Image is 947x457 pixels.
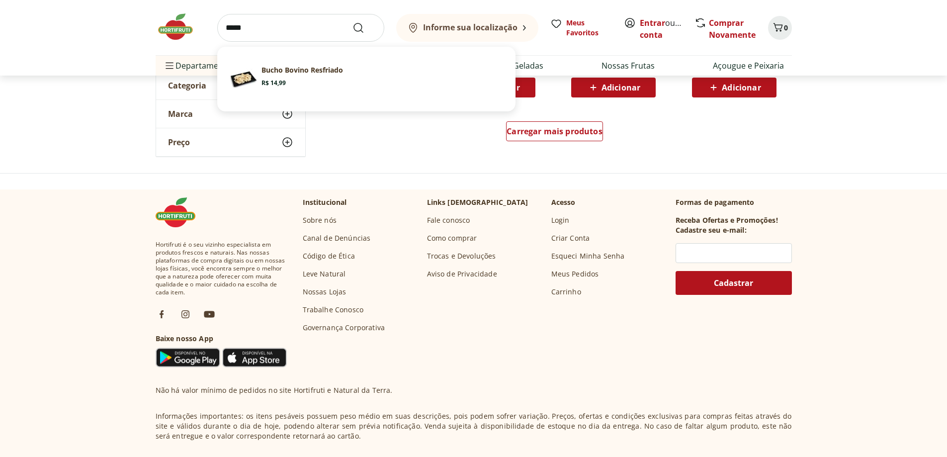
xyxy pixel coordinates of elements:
button: Submit Search [352,22,376,34]
a: Código de Ética [303,251,355,261]
a: Açougue e Peixaria [713,60,784,72]
a: Como comprar [427,233,477,243]
span: R$ 14,99 [261,79,286,87]
p: Bucho Bovino Resfriado [261,65,343,75]
a: Login [551,215,570,225]
button: Categoria [156,72,305,99]
a: Leve Natural [303,269,346,279]
img: ytb [203,308,215,320]
a: Criar Conta [551,233,590,243]
img: App Store Icon [222,348,287,367]
span: Departamentos [164,54,235,78]
a: Meus Pedidos [551,269,599,279]
span: Categoria [168,81,206,91]
p: Links [DEMOGRAPHIC_DATA] [427,197,528,207]
a: Fale conosco [427,215,470,225]
img: Google Play Icon [156,348,220,367]
a: Carrinho [551,287,581,297]
span: ou [640,17,684,41]
button: Adicionar [571,78,656,97]
input: search [217,14,384,42]
a: Criar conta [640,17,694,40]
p: Não há valor mínimo de pedidos no site Hortifruti e Natural da Terra. [156,385,393,395]
a: Nossas Lojas [303,287,346,297]
span: Preço [168,137,190,147]
button: Adicionar [692,78,776,97]
a: Nossas Frutas [602,60,655,72]
img: fb [156,308,168,320]
a: Meus Favoritos [550,18,612,38]
h3: Cadastre seu e-mail: [676,225,747,235]
a: Governança Corporativa [303,323,385,333]
h3: Baixe nosso App [156,334,287,344]
a: Esqueci Minha Senha [551,251,625,261]
p: Institucional [303,197,347,207]
button: Informe sua localização [396,14,538,42]
button: Menu [164,54,175,78]
p: Informações importantes: os itens pesáveis possuem peso médio em suas descrições, pois podem sofr... [156,411,792,441]
a: Trocas e Devoluções [427,251,496,261]
span: Adicionar [722,84,761,91]
a: Entrar [640,17,665,28]
a: Comprar Novamente [709,17,756,40]
b: Informe sua localização [423,22,517,33]
span: 0 [784,23,788,32]
span: Marca [168,109,193,119]
span: Adicionar [602,84,640,91]
button: Preço [156,128,305,156]
a: Canal de Denúncias [303,233,371,243]
p: Acesso [551,197,576,207]
h3: Receba Ofertas e Promoções! [676,215,778,225]
p: Formas de pagamento [676,197,792,207]
a: Sobre nós [303,215,337,225]
button: Cadastrar [676,271,792,295]
span: Cadastrar [714,279,753,287]
span: Hortifruti é o seu vizinho especialista em produtos frescos e naturais. Nas nossas plataformas de... [156,241,287,296]
a: Aviso de Privacidade [427,269,497,279]
a: Carregar mais produtos [506,121,603,145]
img: Hortifruti [156,197,205,227]
span: Carregar mais produtos [507,127,603,135]
a: Trabalhe Conosco [303,305,364,315]
button: Marca [156,100,305,128]
span: Meus Favoritos [566,18,612,38]
a: PrincipalBucho Bovino ResfriadoR$ 14,99 [226,61,507,97]
img: Hortifruti [156,12,205,42]
img: ig [179,308,191,320]
button: Carrinho [768,16,792,40]
img: Principal [230,65,258,93]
